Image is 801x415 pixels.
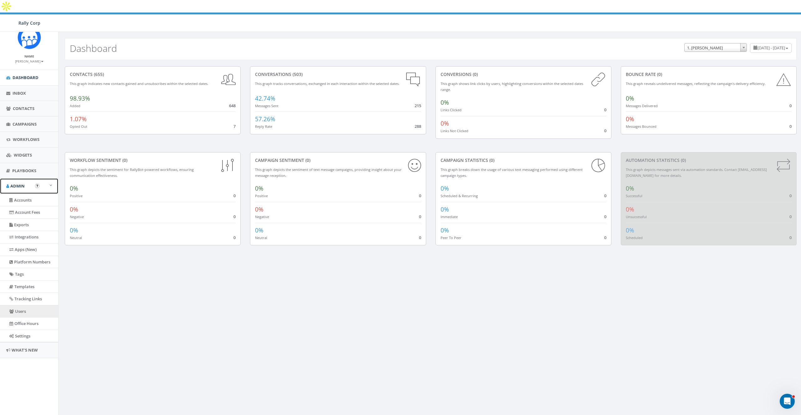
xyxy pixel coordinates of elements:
small: Name [24,54,34,58]
small: Neutral [70,235,82,240]
div: Bounce Rate [626,71,792,77]
span: 0 [233,193,236,198]
small: Scheduled & Recurring [441,193,478,198]
span: 0 [789,103,792,108]
span: 0 [604,128,606,133]
div: Campaign Statistics [441,157,606,163]
span: 0 [233,235,236,240]
span: (0) [680,157,686,163]
div: Workflow Sentiment [70,157,236,163]
span: (0) [656,71,662,77]
small: Scheduled [626,235,643,240]
span: 0% [626,94,634,102]
span: 0% [441,205,449,213]
div: contacts [70,71,236,77]
span: 0 [604,193,606,198]
span: 98.93% [70,94,90,102]
span: 0 [789,123,792,129]
small: This graph indicates new contacts gained and unsubscribes within the selected dates. [70,81,208,86]
small: This graph depicts messages sent via automation standards. Contact [EMAIL_ADDRESS][DOMAIN_NAME] f... [626,167,767,178]
small: This graph breaks down the usage of various text messaging performed using different campaign types. [441,167,583,178]
small: Positive [255,193,268,198]
span: (0) [472,71,478,77]
span: (655) [93,71,104,77]
span: Inbox [13,90,26,96]
span: 0% [626,226,634,234]
span: 0% [441,119,449,127]
small: Unsuccessful [626,214,647,219]
small: Messages Sent [255,103,278,108]
small: Messages Bounced [626,124,656,129]
small: Successful [626,193,642,198]
small: Messages Delivered [626,103,658,108]
small: [PERSON_NAME] [15,59,43,63]
span: 1.07% [70,115,87,123]
span: Campaigns [13,121,37,127]
span: 0 [789,235,792,240]
small: Links Not Clicked [441,128,468,133]
small: Added [70,103,80,108]
span: 0 [419,193,421,198]
span: 0% [626,184,634,192]
span: 0 [604,107,606,112]
span: 0% [255,184,263,192]
span: 0% [441,226,449,234]
span: (503) [291,71,303,77]
small: This graph reveals undelivered messages, reflecting the campaign's delivery efficiency. [626,81,766,86]
small: Positive [70,193,83,198]
button: Open In-App Guide [35,184,39,188]
span: 57.26% [255,115,275,123]
small: Links Clicked [441,107,462,112]
a: [PERSON_NAME] [15,58,43,64]
small: Immediate [441,214,458,219]
span: Dashboard [13,75,38,80]
span: What's New [12,347,38,353]
small: This graph depicts the sentiment of text message campaigns, providing insight about your message ... [255,167,402,178]
span: 0 [604,214,606,219]
span: (0) [488,157,494,163]
span: 215 [415,103,421,108]
span: 0% [441,184,449,192]
span: 0% [70,205,78,213]
span: 0 [789,193,792,198]
span: 0 [604,235,606,240]
span: 0% [70,226,78,234]
span: 0 [419,235,421,240]
small: Peer To Peer [441,235,462,240]
span: 0% [626,205,634,213]
small: This graph tracks conversations, exchanged in each interaction within the selected dates. [255,81,400,86]
span: 288 [415,123,421,129]
span: (0) [121,157,127,163]
span: 0% [70,184,78,192]
span: 1. James Martin [685,43,747,52]
span: Admin [10,183,25,189]
span: Widgets [14,152,32,158]
span: 0% [255,205,263,213]
span: 0% [441,98,449,107]
small: Opted Out [70,124,87,129]
small: This graph shows link clicks by users, highlighting conversions within the selected dates range. [441,81,583,92]
span: 648 [229,103,236,108]
small: Reply Rate [255,124,272,129]
small: Neutral [255,235,267,240]
small: This graph depicts the sentiment for RallyBot-powered workflows, ensuring communication effective... [70,167,194,178]
span: 7 [233,123,236,129]
div: Campaign Sentiment [255,157,421,163]
span: Contacts [13,106,34,111]
span: 0% [626,115,634,123]
span: 0% [255,226,263,234]
h2: Dashboard [70,43,117,53]
span: 0 [419,214,421,219]
div: conversations [255,71,421,77]
span: 0 [233,214,236,219]
iframe: Intercom live chat [780,394,795,409]
img: Icon_1.png [18,26,41,49]
span: [DATE] - [DATE] [758,45,785,51]
span: (0) [304,157,310,163]
span: 42.74% [255,94,275,102]
small: Negative [255,214,269,219]
small: Negative [70,214,84,219]
span: Rally Corp [18,20,40,26]
div: Automation Statistics [626,157,792,163]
